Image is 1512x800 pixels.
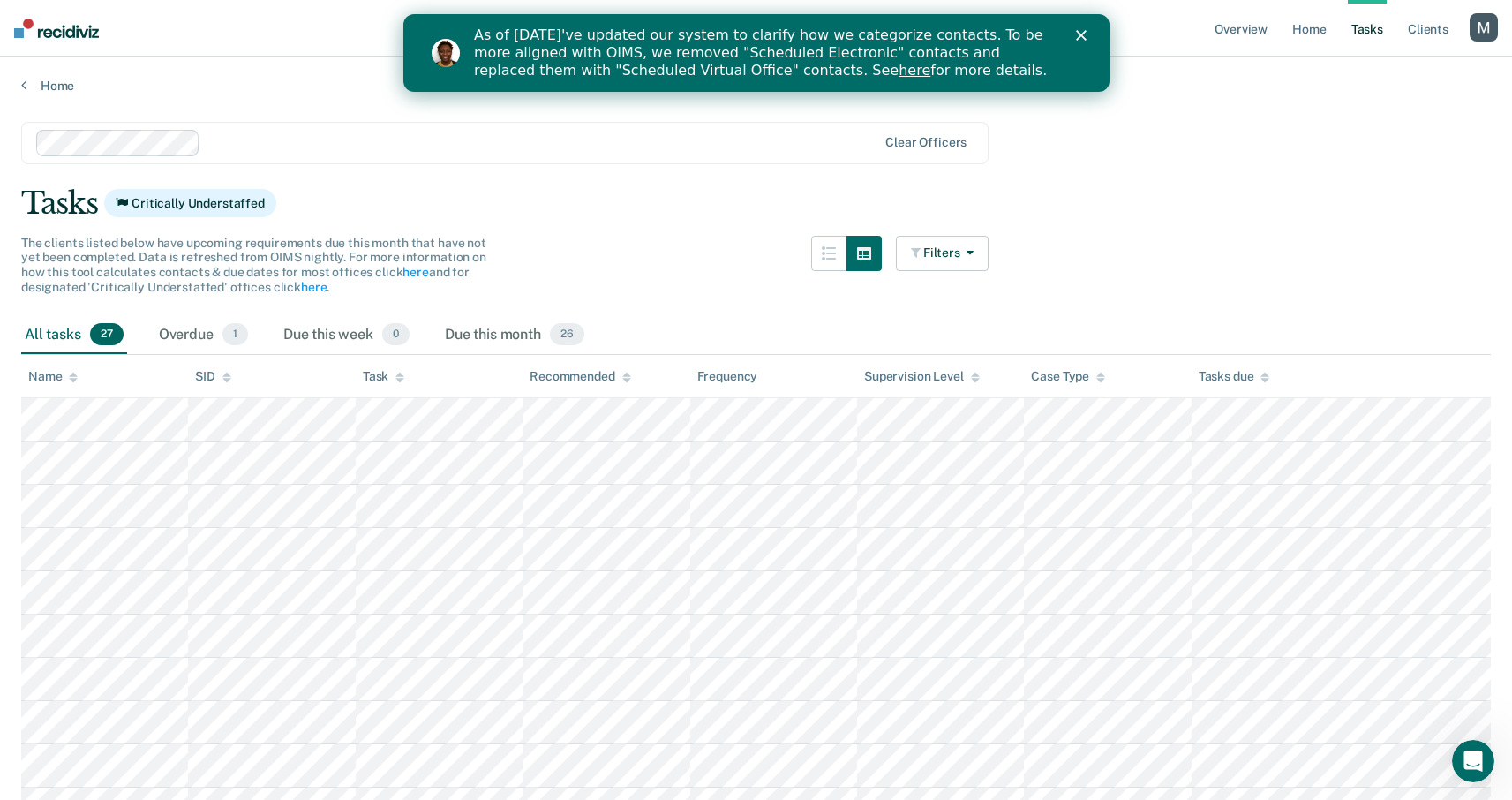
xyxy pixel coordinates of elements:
div: Supervision Level [864,369,980,384]
div: Clear officers [885,135,967,150]
iframe: Intercom live chat banner [403,14,1110,92]
div: Tasks [21,185,1491,222]
a: Home [21,78,1491,94]
span: The clients listed below have upcoming requirements due this month that have not yet been complet... [21,236,486,294]
div: Due this month26 [441,316,588,355]
span: 0 [382,323,410,346]
span: 26 [550,323,584,346]
div: Recommended [530,369,630,384]
div: Case Type [1031,369,1105,384]
div: SID [195,369,231,384]
iframe: Intercom live chat [1452,740,1494,782]
a: here [495,48,527,64]
div: Frequency [697,369,758,384]
img: Recidiviz [14,19,99,38]
div: Name [28,369,78,384]
div: Overdue1 [155,316,252,355]
div: Tasks due [1199,369,1270,384]
span: 1 [222,323,248,346]
div: Task [363,369,404,384]
button: Filters [896,236,989,271]
span: 27 [90,323,124,346]
a: here [402,265,428,279]
div: All tasks27 [21,316,127,355]
span: Critically Understaffed [104,189,276,217]
div: Due this week0 [280,316,413,355]
div: Close [673,16,690,26]
a: here [301,280,327,294]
